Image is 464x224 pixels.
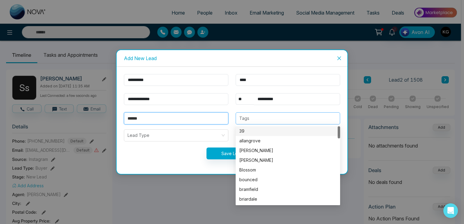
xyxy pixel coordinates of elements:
[331,50,347,66] button: Close
[443,203,458,218] div: Open Intercom Messenger
[337,56,342,61] span: close
[236,146,340,155] div: Bartleybull
[124,55,340,62] div: Add New Lead
[239,157,336,164] div: [PERSON_NAME]
[236,175,340,185] div: bounced
[236,136,340,146] div: allangrove
[206,148,258,159] button: Save Lead
[239,137,336,144] div: allangrove
[239,176,336,183] div: bounced
[239,186,336,193] div: bramfield
[239,167,336,173] div: Blossom
[239,128,336,134] div: 39
[236,155,340,165] div: Bartleybull Doorknocking
[236,185,340,194] div: bramfield
[236,194,340,204] div: briardale
[239,196,336,202] div: briardale
[239,147,336,154] div: [PERSON_NAME]
[236,126,340,136] div: 39
[236,165,340,175] div: Blossom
